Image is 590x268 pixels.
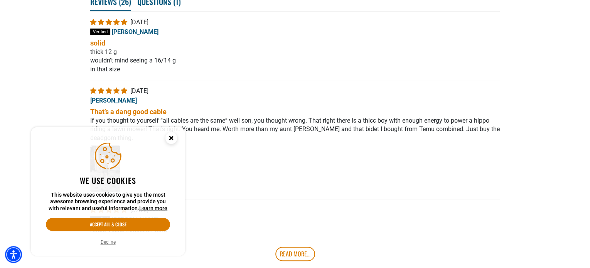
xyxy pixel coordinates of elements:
a: Read More... [275,247,315,261]
span: [PERSON_NAME] [112,28,158,35]
p: This website uses cookies to give you the most awesome browsing experience and provide you with r... [46,192,170,212]
h2: We use cookies [46,175,170,185]
p: Audio Visual Extension Cord [90,226,500,234]
p: If you thought to yourself “all cables are the same” well son, you thought wrong. That right ther... [90,116,500,142]
p: thick 12 g wouldn’t mind seeing a 16/14 g in that size [90,48,500,74]
b: solid [90,38,500,48]
button: Accept all & close [46,218,170,231]
button: Decline [98,238,118,246]
button: Close this option [157,127,185,151]
span: [DATE] [130,87,148,94]
span: [PERSON_NAME] [90,97,137,104]
b: That’s a dang good cable [90,107,500,116]
span: 5 star review [90,19,129,26]
a: This website uses cookies to give you the most awesome browsing experience and provide you with r... [139,205,167,211]
div: Accessibility Menu [5,246,22,263]
aside: Cookie Consent [31,127,185,256]
span: 5 star review [90,87,129,94]
span: [DATE] [130,19,148,26]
